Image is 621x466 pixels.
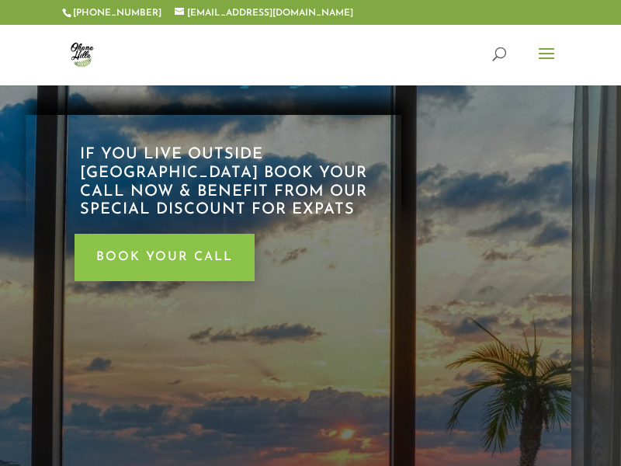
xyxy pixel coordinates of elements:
[75,234,255,281] a: BOOK YOUR CALL
[73,9,161,18] a: [PHONE_NUMBER]
[80,146,401,220] p: IF YOU LIVE OUTSIDE [GEOGRAPHIC_DATA] BOOK YOUR CALL NOW & BENEFIT FROM OUR SPECIAL DISCOUNT FOR ...
[175,9,353,18] a: [EMAIL_ADDRESS][DOMAIN_NAME]
[65,37,99,71] img: ohana-hills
